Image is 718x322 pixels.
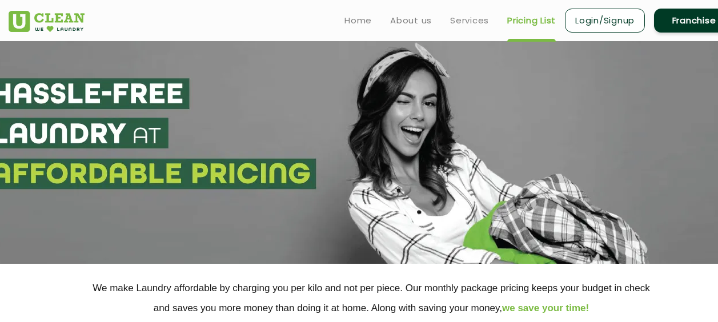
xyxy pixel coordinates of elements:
[502,303,589,313] span: we save your time!
[507,14,556,27] a: Pricing List
[450,14,489,27] a: Services
[9,11,85,32] img: UClean Laundry and Dry Cleaning
[344,14,372,27] a: Home
[565,9,645,33] a: Login/Signup
[390,14,432,27] a: About us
